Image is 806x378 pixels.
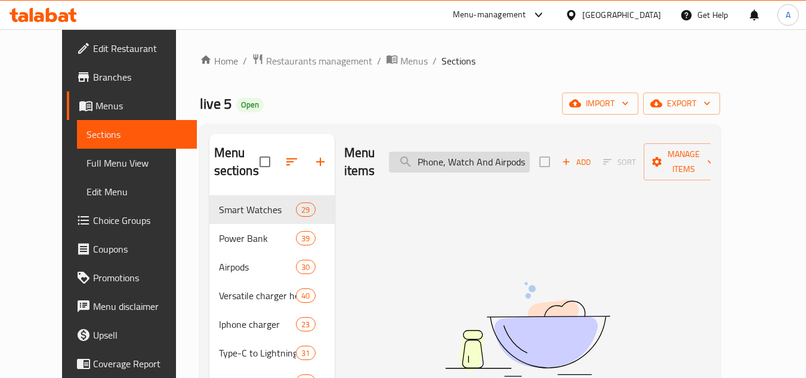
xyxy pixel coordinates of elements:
span: Restaurants management [266,54,372,68]
span: Upsell [93,328,187,342]
span: Iphone charger [219,317,297,331]
button: Add section [306,147,335,176]
span: Sort sections [277,147,306,176]
div: Smart Watches29 [209,195,335,224]
span: Full Menu View [87,156,187,170]
span: live 5 [200,90,231,117]
button: Add [557,153,595,171]
span: export [653,96,711,111]
div: Versatile charger head40 [209,281,335,310]
span: A [786,8,790,21]
span: Edit Restaurant [93,41,187,56]
a: Full Menu View [77,149,197,177]
span: Open [236,100,264,110]
span: 23 [297,319,314,330]
span: Smart Watches [219,202,297,217]
div: items [296,260,315,274]
a: Coverage Report [67,349,197,378]
div: Airpods30 [209,253,335,281]
div: Iphone charger23 [209,310,335,339]
div: items [296,288,315,303]
a: Menus [386,53,428,69]
div: Open [236,98,264,112]
div: items [296,317,315,331]
a: Promotions [67,263,197,292]
div: items [296,202,315,217]
span: Edit Menu [87,185,187,199]
span: Select all sections [252,149,277,174]
div: items [296,231,315,245]
a: Sections [77,120,197,149]
span: Menus [400,54,428,68]
h2: Menu items [344,144,375,180]
button: import [562,93,638,115]
span: Menu disclaimer [93,299,187,314]
a: Home [200,54,238,68]
a: Upsell [67,321,197,349]
span: Menus [95,99,187,113]
input: search [389,152,530,173]
span: Choice Groups [93,213,187,228]
span: Add item [557,153,595,171]
a: Menu disclaimer [67,292,197,321]
span: import [572,96,629,111]
span: Type-C to Lightning [219,346,297,360]
div: Power Bank39 [209,224,335,253]
span: Airpods [219,260,297,274]
a: Edit Menu [77,177,197,206]
span: Versatile charger head [219,288,297,303]
span: Select section first [595,153,644,171]
button: Manage items [644,143,724,180]
button: export [643,93,720,115]
span: 40 [297,290,314,302]
li: / [243,54,247,68]
h2: Menu sections [214,144,260,180]
span: Sections [87,127,187,142]
span: Sections [441,54,475,68]
a: Choice Groups [67,206,197,235]
span: 39 [297,233,314,244]
a: Menus [67,91,197,120]
div: items [296,346,315,360]
span: Manage items [653,147,714,177]
span: 31 [297,348,314,359]
a: Edit Restaurant [67,34,197,63]
div: [GEOGRAPHIC_DATA] [582,8,661,21]
li: / [377,54,381,68]
span: Coupons [93,242,187,256]
div: Menu-management [453,8,526,22]
span: 29 [297,204,314,216]
a: Restaurants management [252,53,372,69]
li: / [433,54,437,68]
span: Power Bank [219,231,297,245]
a: Branches [67,63,197,91]
span: Promotions [93,271,187,285]
span: Branches [93,70,187,84]
nav: breadcrumb [200,53,720,69]
span: Coverage Report [93,357,187,371]
div: Type-C to Lightning31 [209,339,335,367]
a: Coupons [67,235,197,263]
span: Add [560,155,592,169]
span: 30 [297,262,314,273]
